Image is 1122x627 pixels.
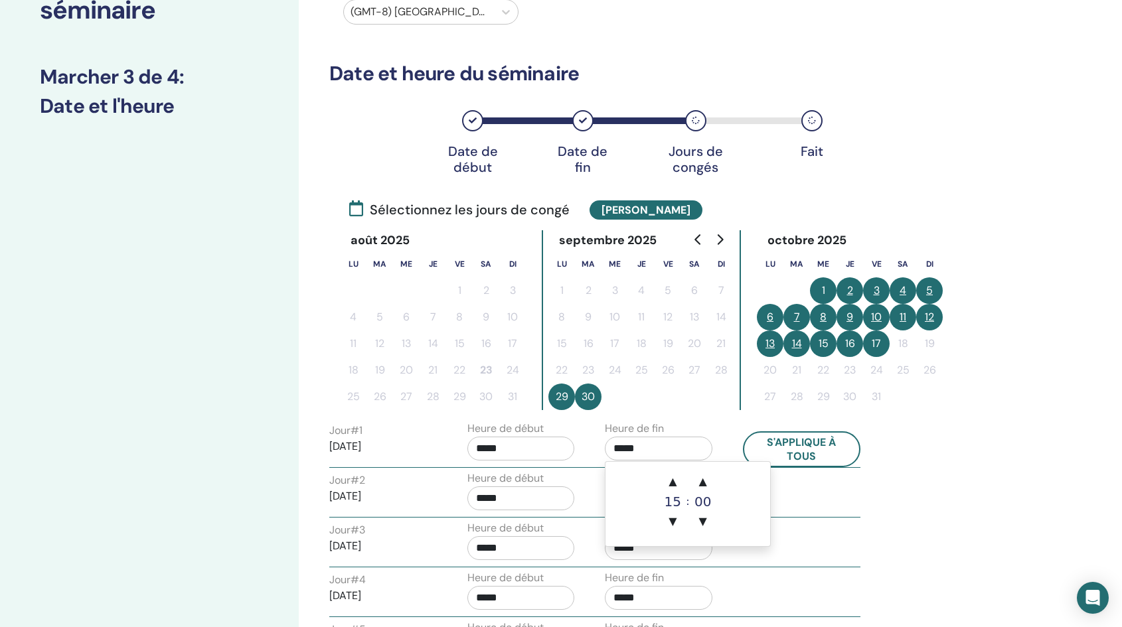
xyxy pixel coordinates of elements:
[863,330,890,357] button: 17
[329,488,437,504] p: [DATE]
[366,304,393,330] button: 5
[575,357,601,383] button: 23
[499,383,526,410] button: 31
[916,251,943,277] th: dimanche
[446,330,473,357] button: 15
[681,277,708,304] button: 6
[743,431,861,467] button: S'applique à tous
[863,357,890,383] button: 24
[329,538,437,554] p: [DATE]
[837,383,863,410] button: 30
[499,357,526,383] button: 24
[575,304,601,330] button: 9
[890,330,916,357] button: 18
[757,230,858,251] div: octobre 2025
[340,230,421,251] div: août 2025
[890,251,916,277] th: samedi
[686,468,689,535] div: :
[810,383,837,410] button: 29
[467,421,544,437] label: Heure de début
[916,330,943,357] button: 19
[329,522,365,538] label: Jour # 3
[473,330,499,357] button: 16
[420,330,446,357] button: 14
[473,383,499,410] button: 30
[663,143,729,175] div: Jours de congés
[393,383,420,410] button: 27
[366,251,393,277] th: mardi
[446,383,473,410] button: 29
[329,472,365,488] label: Jour # 2
[575,251,601,277] th: mardi
[548,304,575,330] button: 8
[655,304,681,330] button: 12
[393,304,420,330] button: 6
[473,277,499,304] button: 2
[628,330,655,357] button: 18
[499,277,526,304] button: 3
[366,383,393,410] button: 26
[810,304,837,330] button: 8
[548,230,668,251] div: septembre 2025
[863,383,890,410] button: 31
[757,304,783,330] button: 6
[329,572,366,588] label: Jour # 4
[655,330,681,357] button: 19
[548,251,575,277] th: lundi
[659,468,686,495] span: ▲
[446,277,473,304] button: 1
[446,251,473,277] th: vendredi
[709,226,730,253] button: Go to next month
[890,304,916,330] button: 11
[366,330,393,357] button: 12
[810,251,837,277] th: mercredi
[575,277,601,304] button: 2
[605,570,664,586] label: Heure de fin
[863,304,890,330] button: 10
[548,383,575,410] button: 29
[708,330,734,357] button: 21
[329,439,437,454] p: [DATE]
[655,277,681,304] button: 5
[601,304,628,330] button: 10
[628,277,655,304] button: 4
[393,251,420,277] th: mercredi
[837,304,863,330] button: 9
[340,251,366,277] th: lundi
[467,570,544,586] label: Heure de début
[420,357,446,383] button: 21
[340,304,366,330] button: 4
[783,330,810,357] button: 14
[837,330,863,357] button: 16
[681,251,708,277] th: samedi
[446,357,473,383] button: 22
[708,251,734,277] th: dimanche
[916,304,943,330] button: 12
[757,357,783,383] button: 20
[757,330,783,357] button: 13
[499,304,526,330] button: 10
[810,330,837,357] button: 15
[837,357,863,383] button: 23
[681,304,708,330] button: 13
[779,143,845,159] div: Fait
[467,520,544,536] label: Heure de début
[590,200,702,220] button: [PERSON_NAME]
[628,357,655,383] button: 25
[473,304,499,330] button: 9
[628,304,655,330] button: 11
[473,357,499,383] button: 23
[440,143,506,175] div: Date de début
[548,277,575,304] button: 1
[329,62,930,86] h3: Date et heure du séminaire
[863,277,890,304] button: 3
[783,383,810,410] button: 28
[690,508,716,535] span: ▼
[681,357,708,383] button: 27
[837,277,863,304] button: 2
[420,251,446,277] th: jeudi
[340,357,366,383] button: 18
[420,304,446,330] button: 7
[467,470,544,486] label: Heure de début
[708,357,734,383] button: 28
